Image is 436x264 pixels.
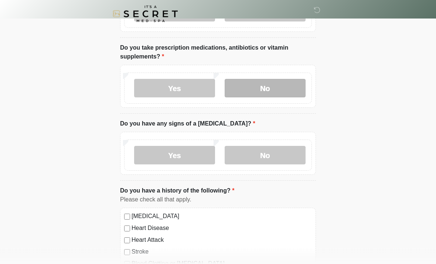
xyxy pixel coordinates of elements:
[225,79,306,98] label: No
[132,212,312,221] label: [MEDICAL_DATA]
[120,196,316,204] div: Please check all that apply.
[134,79,215,98] label: Yes
[113,6,178,22] img: It's A Secret Med Spa Logo
[132,248,312,257] label: Stroke
[120,187,234,196] label: Do you have a history of the following?
[120,44,316,61] label: Do you take prescription medications, antibiotics or vitamin supplements?
[120,120,255,128] label: Do you have any signs of a [MEDICAL_DATA]?
[132,236,312,245] label: Heart Attack
[225,146,306,165] label: No
[124,214,130,220] input: [MEDICAL_DATA]
[134,146,215,165] label: Yes
[132,224,312,233] label: Heart Disease
[124,226,130,232] input: Heart Disease
[124,238,130,244] input: Heart Attack
[124,250,130,255] input: Stroke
